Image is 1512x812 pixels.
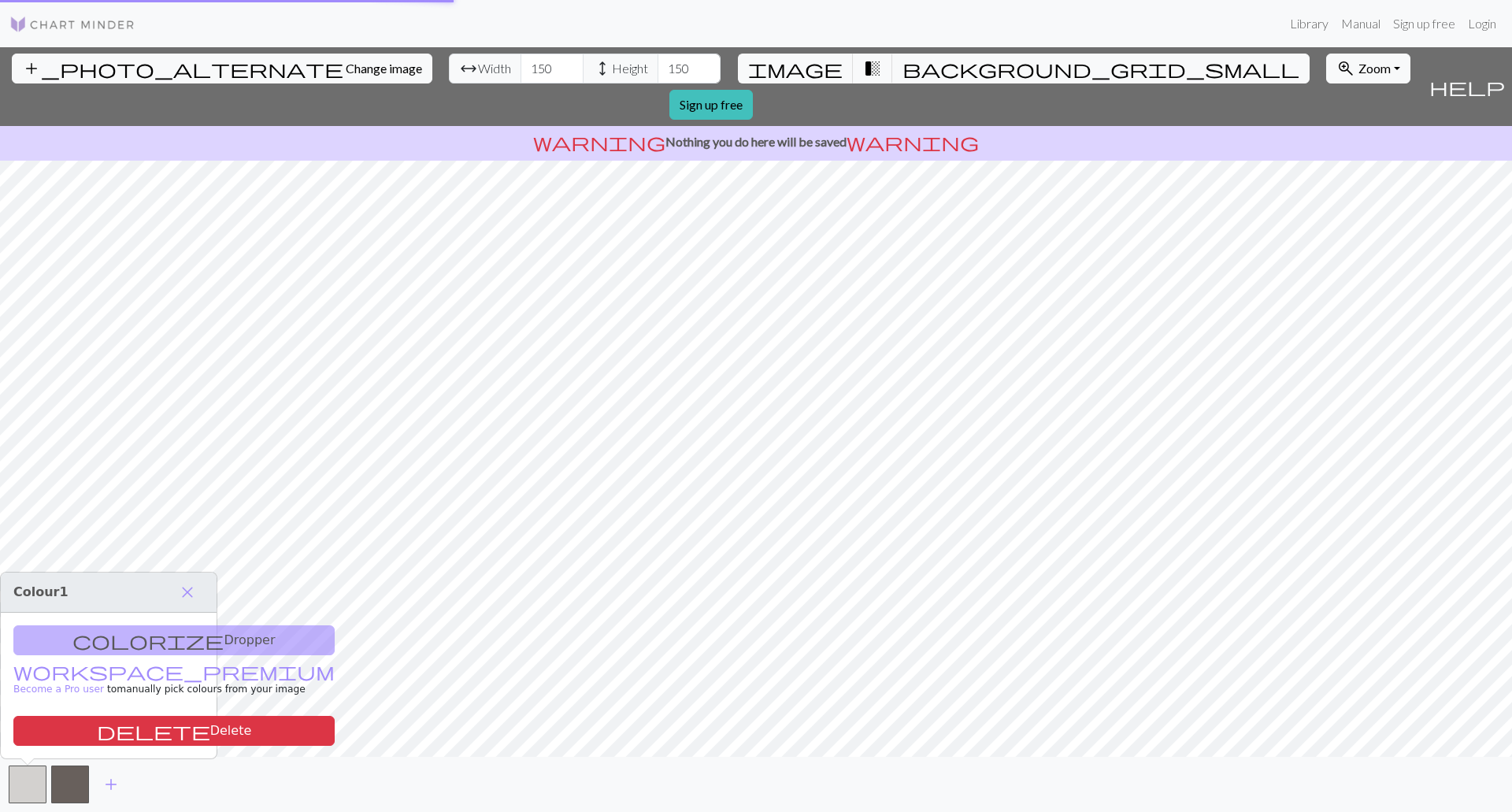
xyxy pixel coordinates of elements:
button: Zoom [1326,54,1410,83]
img: Logo [9,15,135,34]
span: warning [533,131,665,153]
span: help [1429,76,1505,98]
button: Close [171,579,204,606]
span: arrow_range [459,57,478,80]
span: workspace_premium [13,660,335,682]
span: transition_fade [863,57,882,80]
small: to manually pick colours from your image [13,667,335,695]
a: Library [1284,8,1335,39]
a: Sign up free [669,90,753,120]
button: Help [1422,47,1512,126]
span: height [593,57,612,80]
button: Delete color [13,716,335,746]
span: delete [97,720,210,742]
a: Login [1462,8,1503,39]
a: Sign up free [1387,8,1462,39]
span: close [178,581,197,603]
span: image [748,57,843,80]
span: Change image [346,61,422,76]
span: Height [612,59,648,78]
span: add_photo_alternate [22,57,343,80]
button: Add color [91,769,131,799]
span: zoom_in [1336,57,1355,80]
span: Colour 1 [13,584,69,599]
span: add [102,773,120,795]
span: background_grid_small [902,57,1299,80]
span: Width [478,59,511,78]
a: Manual [1335,8,1387,39]
a: Become a Pro user [13,667,335,695]
button: Change image [12,54,432,83]
span: warning [847,131,979,153]
span: Zoom [1358,61,1391,76]
p: Nothing you do here will be saved [6,132,1506,151]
